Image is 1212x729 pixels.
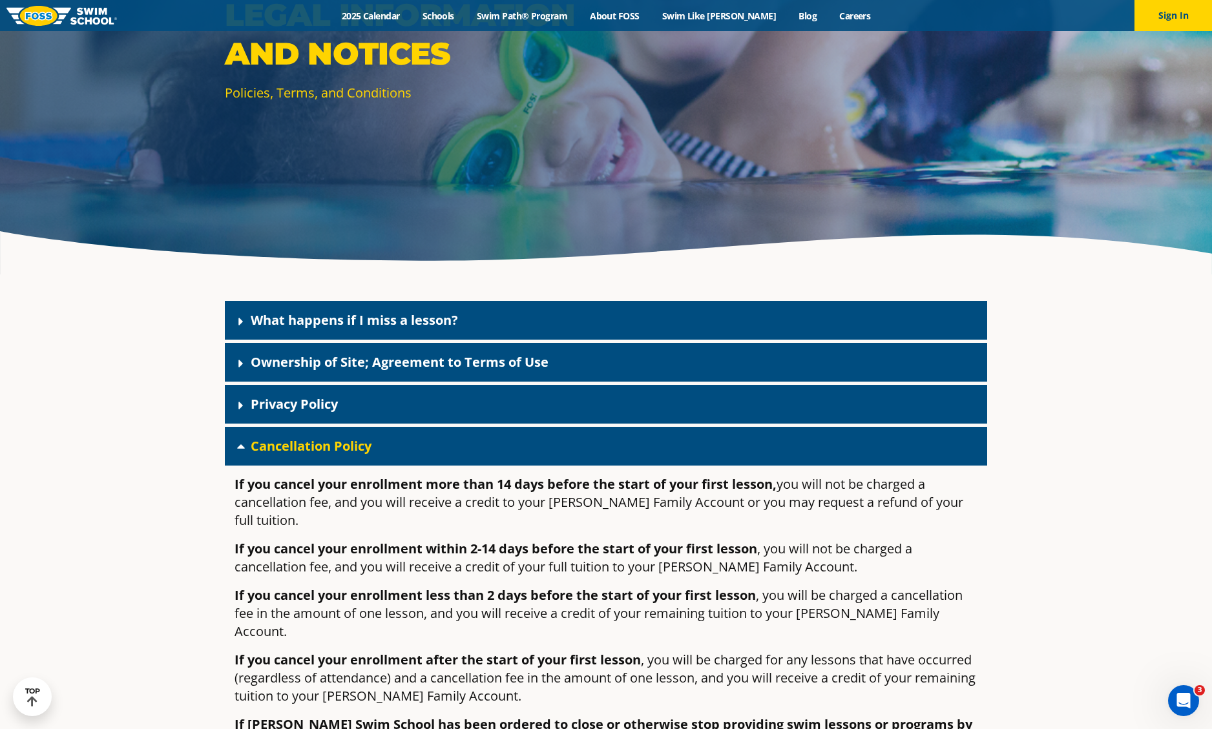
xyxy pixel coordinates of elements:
img: FOSS Swim School Logo [6,6,117,26]
p: , you will be charged for any lessons that have occurred (regardless of attendance) and a cancell... [235,651,977,705]
p: , you will not be charged a cancellation fee, and you will receive a credit of your full tuition ... [235,540,977,576]
a: Schools [411,10,465,22]
a: Privacy Policy [251,395,338,413]
iframe: Intercom live chat [1168,685,1199,716]
div: Privacy Policy [225,385,987,424]
strong: If you cancel your enrollment more than 14 days before the start of your first lesson, [235,475,777,493]
a: Blog [788,10,828,22]
div: TOP [25,687,40,707]
strong: If you cancel your enrollment after the start of your first lesson [235,651,641,668]
a: Swim Path® Program [465,10,578,22]
p: you will not be charged a cancellation fee, and you will receive a credit to your [PERSON_NAME] F... [235,475,977,529]
a: What happens if I miss a lesson? [251,311,458,329]
a: Cancellation Policy [251,437,371,455]
span: 3 [1195,685,1205,695]
strong: If you cancel your enrollment within 2-14 days before the start of your first lesson [235,540,757,557]
a: Ownership of Site; Agreement to Terms of Use [251,353,549,371]
p: Policies, Terms, and Conditions [225,83,600,102]
strong: If you cancel your enrollment less than 2 days before the start of your first lesson [235,586,756,604]
div: What happens if I miss a lesson? [225,301,987,340]
div: Cancellation Policy [225,427,987,466]
a: Swim Like [PERSON_NAME] [651,10,788,22]
a: Careers [828,10,882,22]
p: , you will be charged a cancellation fee in the amount of one lesson, and you will receive a cred... [235,586,977,641]
div: Ownership of Site; Agreement to Terms of Use [225,343,987,382]
a: About FOSS [579,10,651,22]
a: 2025 Calendar [330,10,411,22]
